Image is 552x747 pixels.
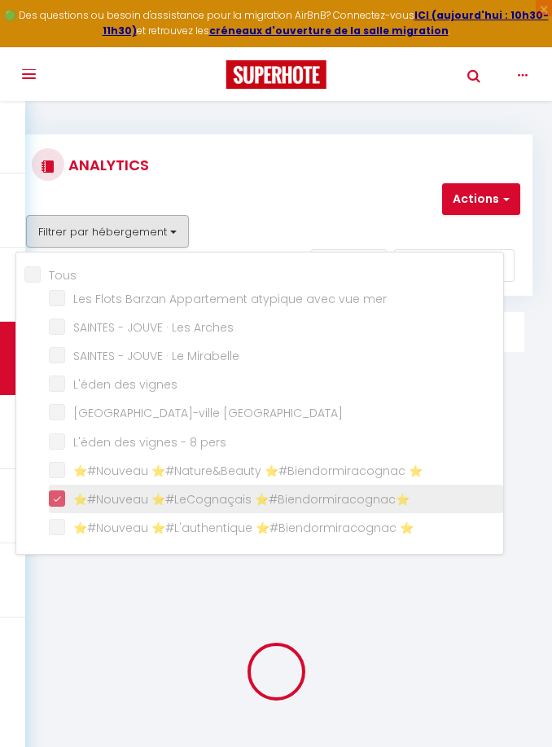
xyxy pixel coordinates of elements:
[209,24,449,37] a: créneaux d'ouverture de la salle migration
[226,60,326,89] img: Super Booking
[103,8,549,37] a: ICI (aujourd'hui : 10h30-11h30)
[73,491,410,508] span: ⭐️#Nouveau ⭐️#LeCognaçais ⭐️#Biendormiracognac⭐️
[73,434,226,450] span: L'éden des vignes - 8 pers
[73,319,234,336] span: SAINTES - JOUVE · Les Arches
[73,463,423,479] span: ⭐️#Nouveau ⭐️#Nature&Beauty ⭐️#Biendormiracognac ⭐️
[73,291,387,307] span: Les Flots Barzan Appartement atypique avec vue mer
